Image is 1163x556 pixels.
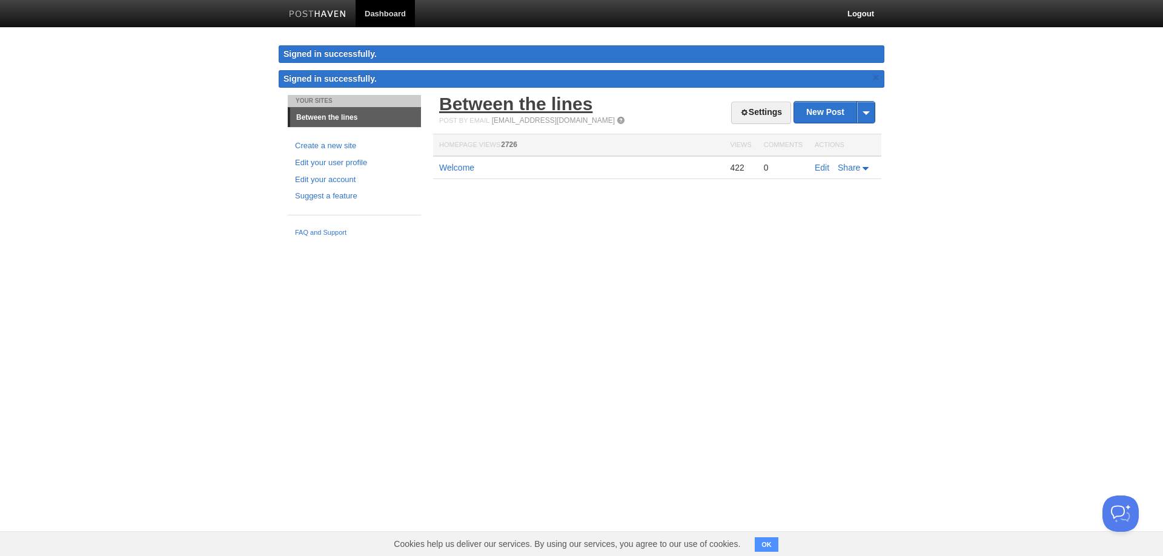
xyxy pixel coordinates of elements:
li: Your Sites [288,95,421,107]
a: Edit your user profile [295,157,414,169]
a: Welcome [439,163,474,172]
button: OK [755,537,778,552]
a: Between the lines [290,108,421,127]
a: Settings [731,102,791,124]
div: 422 [730,162,751,173]
a: New Post [794,102,875,123]
a: Create a new site [295,140,414,152]
a: Edit your account [295,174,414,186]
span: Cookies help us deliver our services. By using our services, you agree to our use of cookies. [382,532,752,556]
th: Actions [809,134,881,157]
span: 2726 [501,140,517,149]
span: Signed in successfully. [283,74,377,83]
span: Post by Email [439,117,489,124]
span: Share [838,163,860,172]
a: × [870,70,881,85]
a: Edit [815,163,829,172]
a: Between the lines [439,94,592,114]
div: Signed in successfully. [279,45,884,63]
div: 0 [764,162,803,173]
th: Views [724,134,757,157]
a: Suggest a feature [295,190,414,203]
a: FAQ and Support [295,227,414,238]
a: [EMAIL_ADDRESS][DOMAIN_NAME] [492,116,615,125]
img: Posthaven-bar [289,10,346,19]
iframe: Help Scout Beacon - Open [1102,495,1139,532]
th: Comments [758,134,809,157]
th: Homepage Views [433,134,724,157]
